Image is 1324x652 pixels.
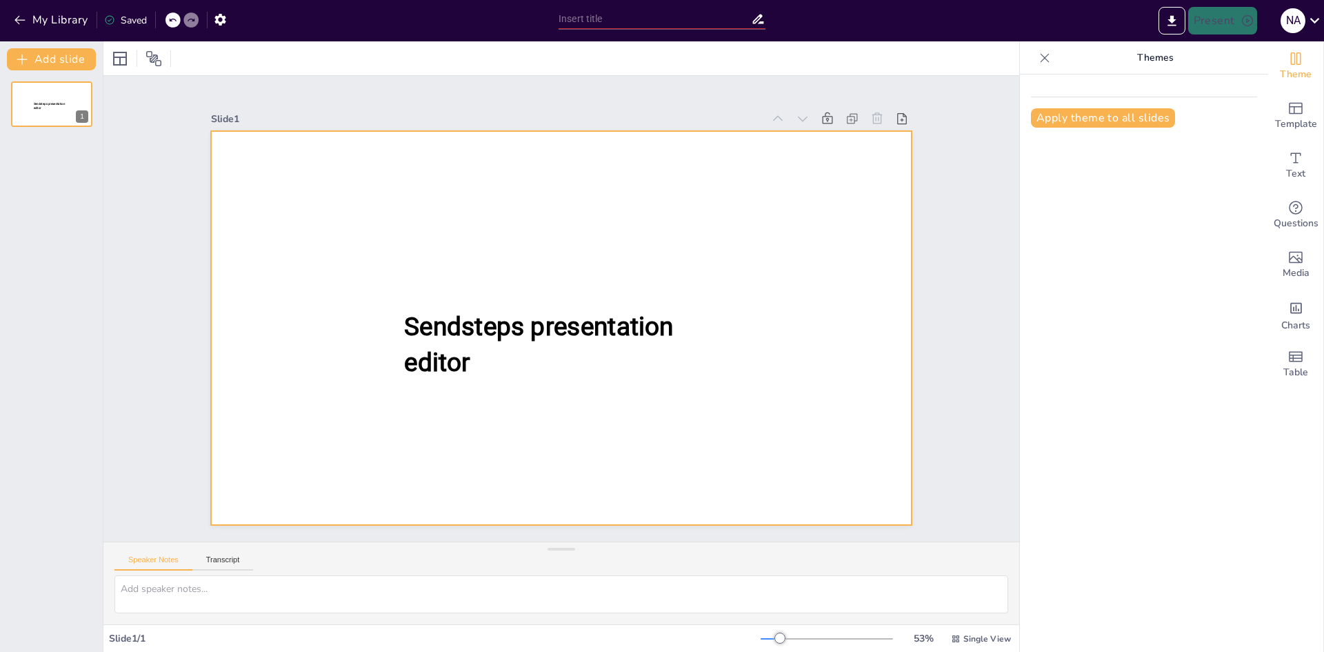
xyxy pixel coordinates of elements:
div: Add text boxes [1268,141,1323,190]
span: Theme [1280,67,1312,82]
div: 1 [11,81,92,127]
span: Template [1275,117,1317,132]
span: Questions [1274,216,1318,231]
span: Table [1283,365,1308,380]
div: Add a table [1268,339,1323,389]
span: Text [1286,166,1305,181]
div: Layout [109,48,131,70]
div: 1 [76,110,88,123]
button: Present [1188,7,1257,34]
div: Slide 1 [211,112,762,126]
div: 53 % [907,632,940,645]
span: Charts [1281,318,1310,333]
button: Transcript [192,555,254,571]
span: Media [1283,266,1310,281]
div: Change the overall theme [1268,41,1323,91]
div: Add images, graphics, shapes or video [1268,240,1323,290]
div: Add ready made slides [1268,91,1323,141]
span: Sendsteps presentation editor [34,102,65,110]
span: Position [146,50,162,67]
button: Add slide [7,48,96,70]
div: Slide 1 / 1 [109,632,761,645]
button: Apply theme to all slides [1031,108,1175,128]
button: My Library [10,9,94,31]
div: N A [1281,8,1305,33]
span: Single View [963,633,1011,644]
div: Get real-time input from your audience [1268,190,1323,240]
p: Themes [1056,41,1254,75]
input: Insert title [559,9,751,29]
div: Saved [104,14,147,27]
div: Add charts and graphs [1268,290,1323,339]
span: Sendsteps presentation editor [405,312,674,377]
button: Export to PowerPoint [1158,7,1185,34]
button: Speaker Notes [114,555,192,571]
button: N A [1281,7,1305,34]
